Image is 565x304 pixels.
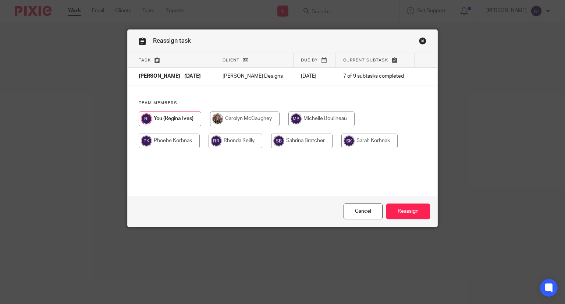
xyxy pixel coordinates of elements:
span: Reassign task [153,38,191,44]
span: Client [223,58,239,62]
input: Reassign [386,204,430,219]
h4: Team members [139,100,427,106]
a: Close this dialog window [344,204,383,219]
p: [PERSON_NAME] Designs [223,73,286,80]
td: 7 of 9 subtasks completed [336,68,415,85]
span: Due by [301,58,318,62]
span: [PERSON_NAME] - [DATE] [139,74,201,79]
p: [DATE] [301,73,328,80]
span: Current subtask [343,58,388,62]
span: Task [139,58,151,62]
a: Close this dialog window [419,37,426,47]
